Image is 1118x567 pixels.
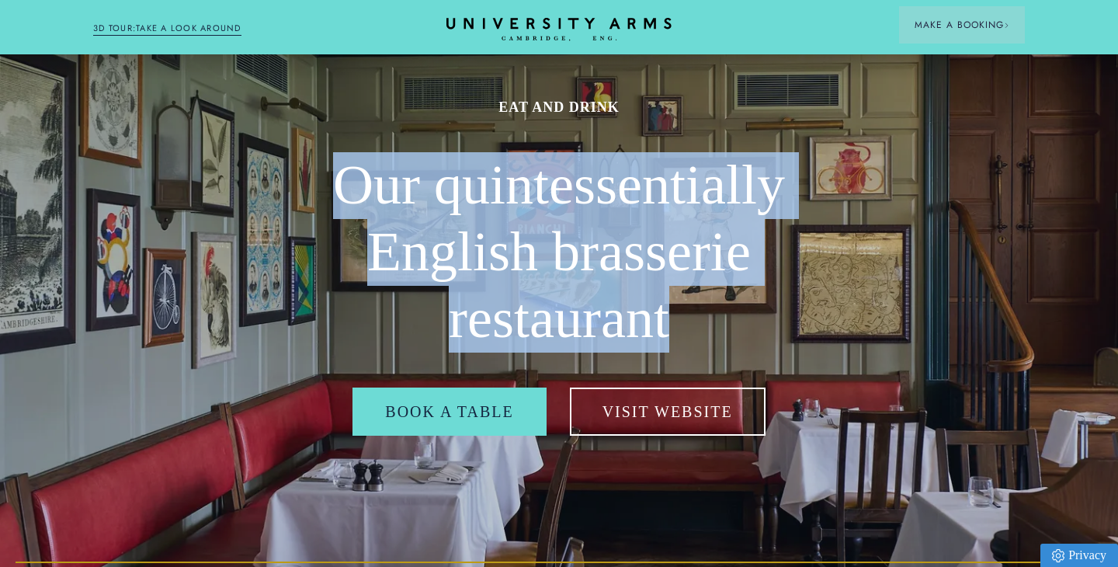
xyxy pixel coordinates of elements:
h1: Eat and drink [279,98,838,117]
a: Book a table [352,388,546,436]
img: Privacy [1052,549,1064,562]
a: Home [446,18,672,42]
button: Make a BookingArrow icon [899,6,1025,43]
a: Visit Website [570,388,766,436]
h2: Our quintessentially English brasserie restaurant [279,152,838,352]
img: Arrow icon [1004,23,1009,28]
a: Privacy [1040,544,1118,567]
span: Make a Booking [915,18,1009,32]
a: 3D TOUR:TAKE A LOOK AROUND [93,22,241,36]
